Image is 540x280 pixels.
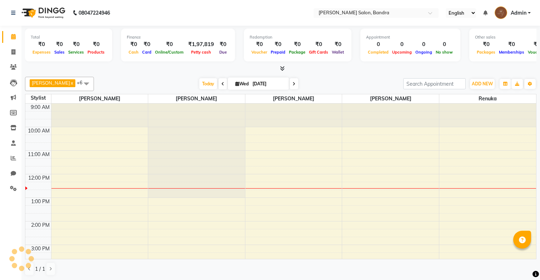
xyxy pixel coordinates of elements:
span: [PERSON_NAME] [148,94,245,103]
span: Upcoming [390,50,414,55]
span: [PERSON_NAME] [342,94,439,103]
span: ADD NEW [472,81,493,86]
div: 9:00 AM [29,104,51,111]
span: Wed [234,81,250,86]
div: 2:00 PM [30,221,51,229]
div: Redemption [250,34,346,40]
span: [PERSON_NAME] [51,94,148,103]
span: No show [434,50,455,55]
div: ₹0 [330,40,346,49]
div: Appointment [366,34,455,40]
div: 0 [390,40,414,49]
input: 2025-09-03 [250,79,286,89]
div: 0 [434,40,455,49]
div: ₹0 [86,40,106,49]
span: Sales [52,50,66,55]
span: Memberships [497,50,526,55]
img: logo [18,3,67,23]
span: Expenses [31,50,52,55]
span: [PERSON_NAME] [32,80,70,86]
div: 3:00 PM [30,245,51,252]
span: Admin [511,9,526,17]
div: ₹0 [269,40,287,49]
span: Package [287,50,307,55]
span: Renuka [439,94,536,103]
a: x [70,80,73,86]
span: Products [86,50,106,55]
div: Total [31,34,106,40]
div: ₹0 [307,40,330,49]
div: ₹0 [287,40,307,49]
div: ₹0 [153,40,185,49]
b: 08047224946 [79,3,110,23]
span: Card [140,50,153,55]
div: ₹0 [475,40,497,49]
div: ₹0 [250,40,269,49]
div: 10:00 AM [26,127,51,135]
div: ₹0 [52,40,66,49]
span: [PERSON_NAME] [245,94,342,103]
div: ₹0 [217,40,229,49]
div: ₹0 [31,40,52,49]
div: 0 [366,40,390,49]
span: Cash [127,50,140,55]
div: ₹0 [140,40,153,49]
span: Petty cash [189,50,213,55]
div: Stylist [25,94,51,102]
div: ₹0 [66,40,86,49]
span: Services [66,50,86,55]
span: Completed [366,50,390,55]
span: Due [217,50,229,55]
span: Wallet [330,50,346,55]
div: 11:00 AM [26,151,51,158]
span: Voucher [250,50,269,55]
button: ADD NEW [470,79,495,89]
span: Packages [475,50,497,55]
div: ₹0 [127,40,140,49]
div: 0 [414,40,434,49]
div: 1:00 PM [30,198,51,205]
input: Search Appointment [403,78,466,89]
div: 12:00 PM [27,174,51,182]
span: 1 / 1 [35,265,45,273]
span: Gift Cards [307,50,330,55]
div: ₹1,97,819 [185,40,217,49]
img: Admin [495,6,507,19]
span: Online/Custom [153,50,185,55]
div: ₹0 [497,40,526,49]
div: Finance [127,34,229,40]
span: Today [199,78,217,89]
span: Ongoing [414,50,434,55]
span: +6 [77,80,88,85]
span: Prepaid [269,50,287,55]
